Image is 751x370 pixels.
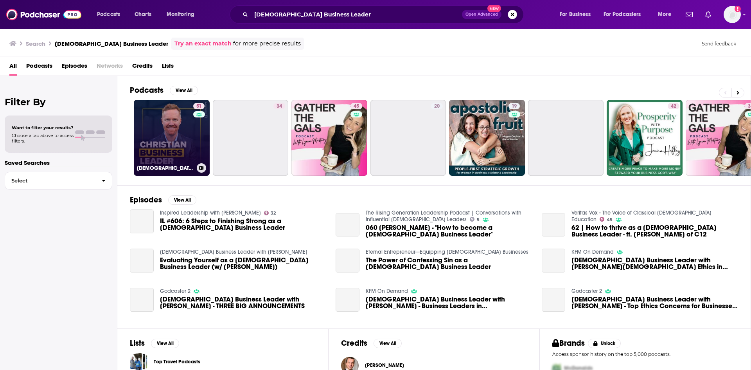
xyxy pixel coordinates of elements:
[130,85,163,95] h2: Podcasts
[160,296,327,309] span: [DEMOGRAPHIC_DATA] Business Leader with [PERSON_NAME] - THREE BIG ANNOUNCEMENTS
[160,209,261,216] a: Inspired Leadership with Ron Kelleher
[542,288,566,312] a: Christian Business Leader with Darren Shearer - Top Ethics Concerns for Businesses Today (w/ Dr. ...
[55,40,168,47] h3: [DEMOGRAPHIC_DATA] Business Leader
[702,8,714,21] a: Show notifications dropdown
[366,296,532,309] span: [DEMOGRAPHIC_DATA] Business Leader with [PERSON_NAME] - Business Leaders in [DEMOGRAPHIC_DATA] Hi...
[62,60,87,76] a: Episodes
[512,103,517,110] span: 19
[271,211,276,215] span: 32
[365,362,404,368] span: [PERSON_NAME]
[434,103,440,110] span: 20
[129,8,156,21] a: Charts
[233,39,301,48] span: for more precise results
[374,339,402,348] button: View All
[160,218,327,231] span: IL #606: 6 Steps to Finishing Strong as a [DEMOGRAPHIC_DATA] Business Leader
[724,6,741,23] img: User Profile
[370,100,446,176] a: 20
[552,338,585,348] h2: Brands
[350,103,362,109] a: 45
[724,6,741,23] span: Logged in as luilaking
[135,9,151,20] span: Charts
[160,296,327,309] a: Christian Business Leader with Darren Shearer - THREE BIG ANNOUNCEMENTS
[571,257,738,270] a: Christian Business Leader with Darren Shearer - Christian Ethics in Advertising (w/ Dr. David Hag...
[477,218,480,222] span: 5
[6,7,81,22] img: Podchaser - Follow, Share and Rate Podcasts
[26,60,52,76] a: Podcasts
[735,6,741,12] svg: Add a profile image
[652,8,681,21] button: open menu
[130,338,145,348] h2: Lists
[588,339,621,348] button: Unlock
[162,60,174,76] a: Lists
[571,296,738,309] a: Christian Business Leader with Darren Shearer - Top Ethics Concerns for Businesses Today (w/ Dr. ...
[366,296,532,309] a: Christian Business Leader with Darren Shearer - Business Leaders in Church History (w/ Dr. Charli...
[366,257,532,270] span: The Power of Confessing Sin as a [DEMOGRAPHIC_DATA] Business Leader
[552,351,738,357] p: Access sponsor history on the top 5,000 podcasts.
[132,60,153,76] a: Credits
[251,8,462,21] input: Search podcasts, credits, & more...
[134,100,210,176] a: 51[DEMOGRAPHIC_DATA] Business Leader with [PERSON_NAME]
[366,288,408,294] a: KFM On Demand
[470,217,480,222] a: 5
[607,100,683,176] a: 42
[277,103,282,110] span: 34
[354,103,359,110] span: 45
[571,224,738,238] span: 62 | How to thrive as a [DEMOGRAPHIC_DATA] Business Leader - ft. [PERSON_NAME] of C12
[137,165,194,171] h3: [DEMOGRAPHIC_DATA] Business Leader with [PERSON_NAME]
[291,100,367,176] a: 45
[12,125,74,130] span: Want to filter your results?
[5,178,95,183] span: Select
[9,60,17,76] a: All
[154,357,200,366] a: Top Travel Podcasts
[571,209,711,223] a: Veritas Vox - The Voice of Classical Christian Education
[554,8,600,21] button: open menu
[598,8,652,21] button: open menu
[604,9,641,20] span: For Podcasters
[607,218,613,222] span: 45
[571,224,738,238] a: 62 | How to thrive as a Christian Business Leader - ft. Mike Sharrow of C12
[366,209,521,223] a: The Rising Generation Leadership Podcast | Conversations with Influential Christian Leaders
[5,159,112,166] p: Saved Searches
[487,5,501,12] span: New
[196,103,201,110] span: 51
[160,218,327,231] a: IL #606: 6 Steps to Finishing Strong as a Christian Business Leader
[213,100,289,176] a: 34
[160,257,327,270] a: Evaluating Yourself as a Christian Business Leader (w/ Gary Smith)
[160,288,190,294] a: Godcaster 2
[658,9,671,20] span: More
[366,224,532,238] a: 060 Michael Pink - "How to become a Christian Business Leader"
[130,85,198,95] a: PodcastsView All
[26,40,45,47] h3: Search
[130,288,154,312] a: Christian Business Leader with Darren Shearer - THREE BIG ANNOUNCEMENTS
[336,288,359,312] a: Christian Business Leader with Darren Shearer - Business Leaders in Church History (w/ Dr. Charli...
[12,133,74,144] span: Choose a tab above to access filters.
[699,40,738,47] button: Send feedback
[170,86,198,95] button: View All
[560,9,591,20] span: For Business
[724,6,741,23] button: Show profile menu
[167,9,194,20] span: Monitoring
[336,213,359,237] a: 060 Michael Pink - "How to become a Christian Business Leader"
[668,103,679,109] a: 42
[341,338,402,348] a: CreditsView All
[237,5,531,23] div: Search podcasts, credits, & more...
[5,96,112,108] h2: Filter By
[366,257,532,270] a: The Power of Confessing Sin as a Christian Business Leader
[341,338,367,348] h2: Credits
[264,211,276,215] a: 32
[462,10,501,19] button: Open AdvancedNew
[683,8,696,21] a: Show notifications dropdown
[671,103,676,110] span: 42
[130,338,179,348] a: ListsView All
[97,9,120,20] span: Podcasts
[366,249,528,255] a: Eternal Entrepreneur—Equipping Christian Businesses
[431,103,443,109] a: 20
[449,100,525,176] a: 19
[92,8,130,21] button: open menu
[5,172,112,190] button: Select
